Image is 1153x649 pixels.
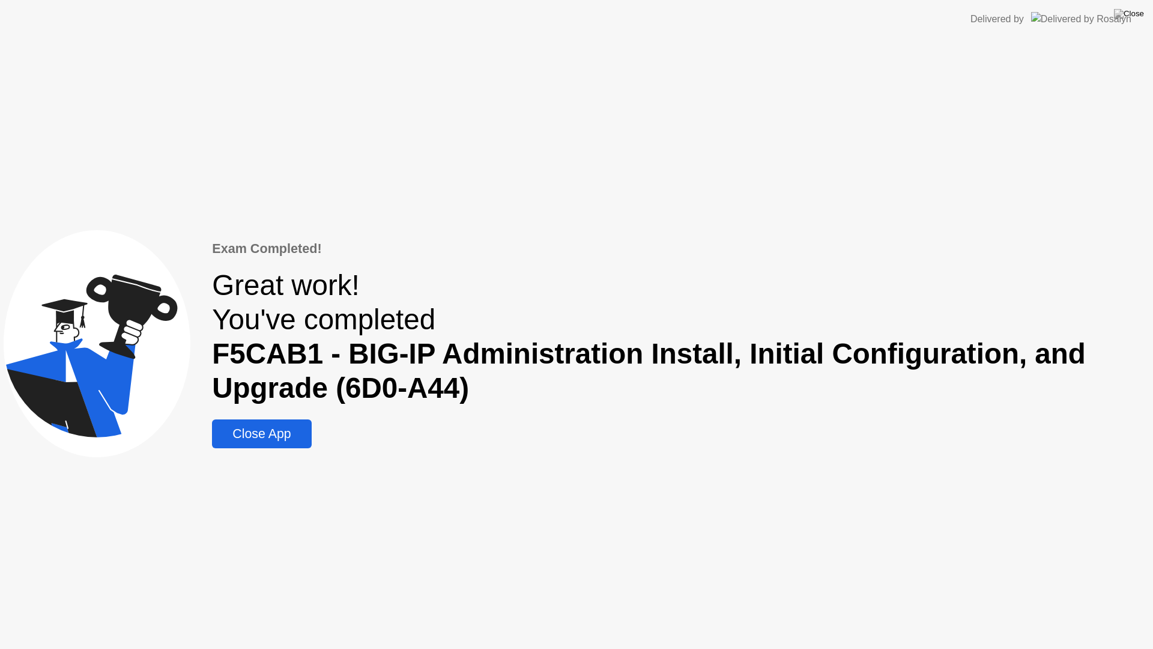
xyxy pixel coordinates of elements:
div: Delivered by [970,12,1024,26]
div: Great work! You've completed [212,268,1149,405]
div: Close App [216,427,307,442]
button: Close App [212,419,311,448]
div: Exam Completed! [212,239,1149,258]
b: F5CAB1 - BIG-IP Administration Install, Initial Configuration, and Upgrade (6D0-A44) [212,338,1086,404]
img: Close [1114,9,1144,19]
img: Delivered by Rosalyn [1031,12,1131,26]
